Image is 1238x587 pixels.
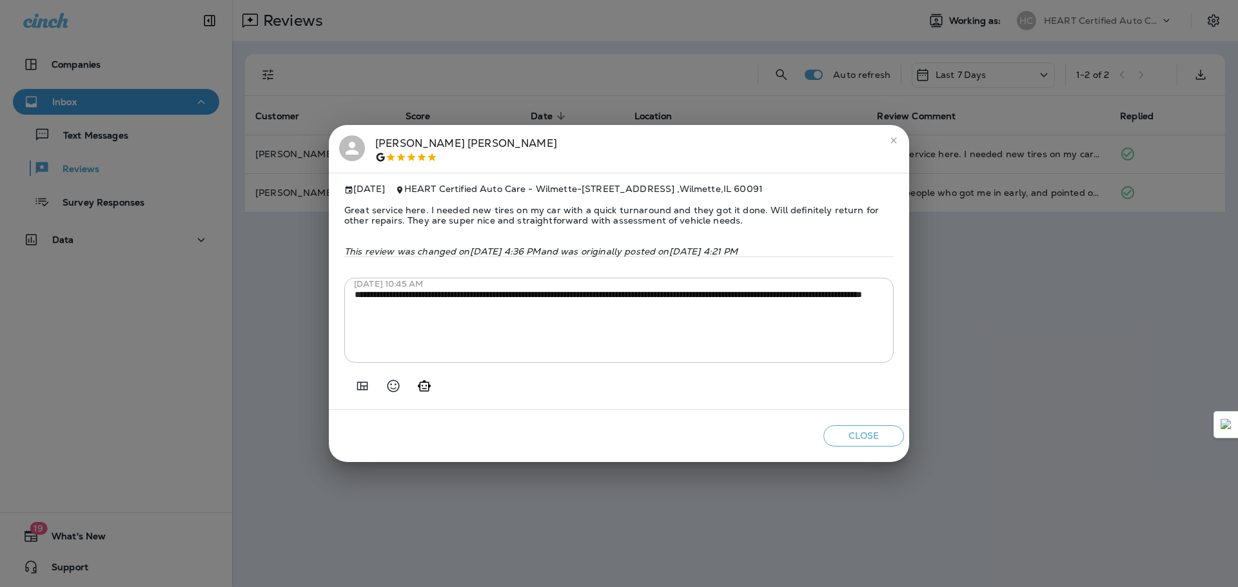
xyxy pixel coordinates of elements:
[411,373,437,399] button: Generate AI response
[349,373,375,399] button: Add in a premade template
[344,184,385,195] span: [DATE]
[404,183,763,195] span: HEART Certified Auto Care - Wilmette - [STREET_ADDRESS] , Wilmette , IL 60091
[883,130,904,151] button: close
[344,246,894,256] p: This review was changed on [DATE] 4:36 PM
[823,425,904,447] button: Close
[380,373,406,399] button: Select an emoji
[344,195,894,236] span: Great service here. I needed new tires on my car with a quick turnaround and they got it done. Wi...
[1221,419,1232,430] img: Detect Auto
[375,135,557,162] div: [PERSON_NAME] [PERSON_NAME]
[541,245,738,257] span: and was originally posted on [DATE] 4:21 PM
